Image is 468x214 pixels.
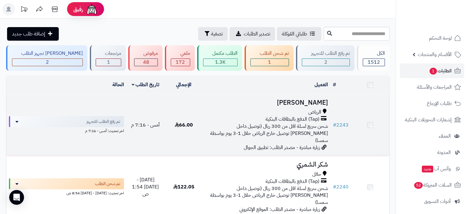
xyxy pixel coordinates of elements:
div: تم شحن الطلب [250,50,289,57]
span: [DATE] - [DATE] 1:54 ص [132,176,159,198]
div: مرتجعات [96,50,121,57]
div: الطلب مكتمل [203,50,238,57]
a: الإجمالي [176,81,191,88]
div: [PERSON_NAME] تجهيز الطلب [12,50,83,57]
a: المراجعات والأسئلة [400,80,464,95]
a: #2240 [333,183,349,191]
a: إضافة طلب جديد [7,27,59,41]
span: أدوات التسويق [424,197,451,206]
a: الكل1512 [356,45,391,71]
a: مرتجعات 1 [89,45,127,71]
span: 122.05 [173,183,194,191]
div: Open Intercom Messenger [9,190,24,205]
a: [PERSON_NAME] تجهيز الطلب 2 [5,45,89,71]
span: 1512 [368,59,380,66]
a: ملغي 172 [164,45,196,71]
a: إشعارات التحويلات البنكية [400,112,464,127]
span: لوحة التحكم [429,34,452,42]
span: 1 [107,59,110,66]
span: 1 [268,59,271,66]
span: شحن سريع لسلة اقل من 300 ريال (توصيل داخل [PERSON_NAME] توصيل خارج الرياض خلال 1-3 يوم بواسطة سمسا) [210,185,328,206]
span: 1 [430,68,437,75]
span: جديد [422,166,433,172]
span: الطلبات [429,67,452,75]
span: 66.00 [175,121,193,129]
img: ai-face.png [86,3,98,15]
a: تحديثات المنصة [16,3,32,17]
a: السلات المتروكة52 [400,178,464,192]
span: تم شحن الطلب [95,181,120,187]
a: لوحة التحكم [400,31,464,46]
span: المراجعات والأسئلة [417,83,452,91]
span: 2 [46,59,49,66]
div: اخر تحديث: [DATE] - [DATE] 8:54 ص [9,189,124,196]
div: 2 [302,59,350,66]
div: 1 [96,59,121,66]
a: طلبات الإرجاع [400,96,464,111]
span: 172 [176,59,185,66]
a: #2243 [333,121,349,129]
span: (Tap) الدفع بالبطاقات البنكية [266,116,319,123]
span: تصفية [211,30,223,38]
div: 48 [134,59,158,66]
a: مرفوض 48 [127,45,164,71]
span: # [333,183,336,191]
div: الكل [363,50,385,57]
a: العميل [314,81,328,88]
span: إشعارات التحويلات البنكية [405,115,452,124]
span: العملاء [439,132,451,140]
div: اخر تحديث: أمس - 7:16 م [9,127,124,134]
span: طلباتي المُوكلة [282,30,307,38]
span: تصدير الطلبات [244,30,270,38]
span: زيارة مباشرة - مصدر الطلب: الموقع الإلكتروني [239,206,320,213]
a: # [333,81,336,88]
a: الطلب مكتمل 1.3K [196,45,243,71]
a: تصدير الطلبات [230,27,275,41]
a: وآتس آبجديد [400,161,464,176]
span: حائل [312,171,321,178]
h3: [PERSON_NAME] [205,99,328,106]
a: العملاء [400,129,464,143]
a: المدونة [400,145,464,160]
span: السلات المتروكة [414,181,452,189]
span: زيارة مباشرة - مصدر الطلب: تطبيق الجوال [244,144,320,151]
div: 2 [12,59,82,66]
span: # [333,121,336,129]
a: تم شحن الطلب 1 [243,45,295,71]
span: تم رفع الطلب للتجهيز [86,119,120,125]
div: 172 [171,59,190,66]
span: طلبات الإرجاع [427,99,452,108]
span: الرياض [308,109,321,116]
span: 1.3K [215,59,226,66]
span: إضافة طلب جديد [12,30,45,38]
a: طلباتي المُوكلة [277,27,321,41]
span: (Tap) الدفع بالبطاقات البنكية [266,178,319,185]
h3: شكر الشمري [205,161,328,168]
a: الحالة [112,81,124,88]
div: 1286 [203,59,237,66]
span: رفيق [73,6,83,13]
a: تاريخ الطلب [132,81,160,88]
div: مرفوض [134,50,158,57]
span: 2 [324,59,327,66]
span: وآتس آب [421,164,451,173]
a: الطلبات1 [400,63,464,78]
div: ملغي [171,50,190,57]
span: شحن سريع لسلة اقل من 300 ريال (توصيل داخل [PERSON_NAME] توصيل خارج الرياض خلال 1-3 يوم بواسطة سمسا) [210,123,328,144]
div: تم رفع الطلب للتجهيز [302,50,350,57]
div: 1 [251,59,289,66]
img: logo-2.png [426,16,462,29]
span: 48 [143,59,149,66]
button: تصفية [198,27,228,41]
a: تم رفع الطلب للتجهيز 2 [295,45,356,71]
a: أدوات التسويق [400,194,464,209]
span: الأقسام والمنتجات [418,50,452,59]
span: 52 [414,182,423,189]
span: المدونة [437,148,451,157]
span: أمس - 7:16 م [131,121,160,129]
